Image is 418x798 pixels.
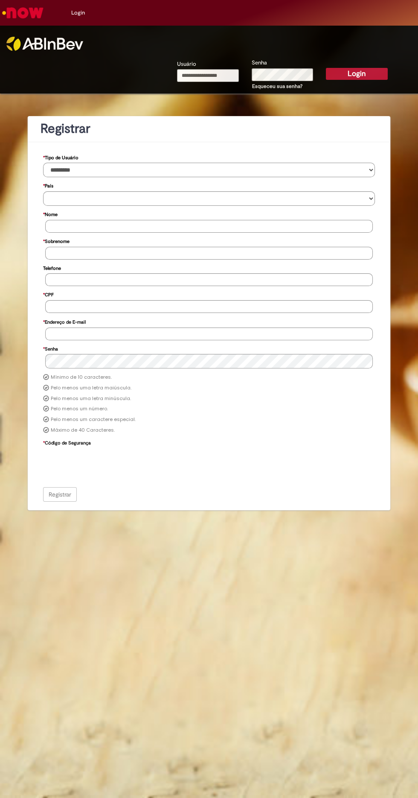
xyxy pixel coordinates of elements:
label: Nome [43,208,58,220]
label: Pelo menos uma letra minúscula. [51,395,131,402]
label: Mínimo de 10 caracteres. [51,374,112,381]
label: Usuário [177,60,196,68]
label: Pelo menos um caractere especial. [51,416,136,423]
h1: Registrar [41,122,377,136]
button: Login [326,68,388,80]
label: CPF [43,288,54,300]
iframe: reCAPTCHA [45,448,175,481]
img: ServiceNow [1,4,45,21]
label: Endereço de E-mail [43,315,86,327]
img: ABInbev-white.png [6,37,83,51]
label: País [43,179,53,191]
label: Máximo de 40 Caracteres. [51,427,115,434]
label: Pelo menos um número. [51,406,108,412]
label: Código de Segurança [43,436,91,448]
label: Pelo menos uma letra maiúscula. [51,385,131,392]
a: Esqueceu sua senha? [252,83,302,90]
label: Tipo de Usuário [43,151,78,163]
label: Senha [252,59,267,67]
label: Senha [43,342,58,354]
label: Telefone [43,261,61,274]
label: Sobrenome [43,234,70,247]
